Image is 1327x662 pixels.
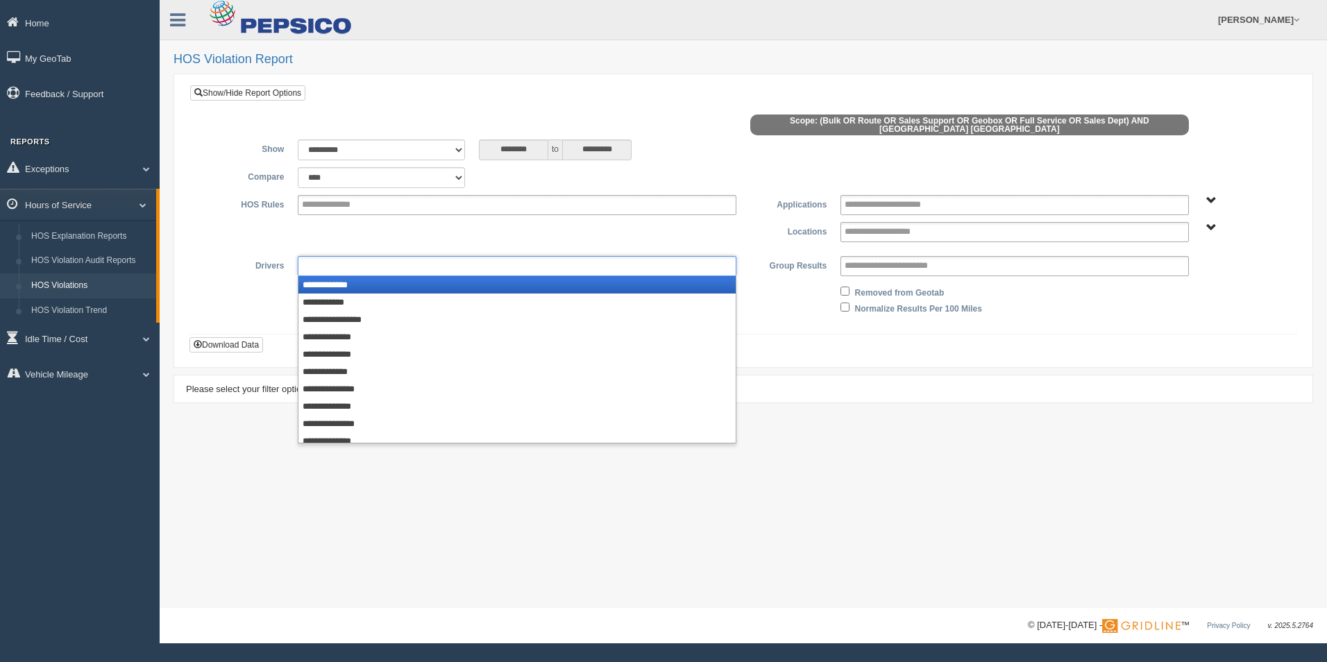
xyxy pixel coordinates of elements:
label: Compare [201,167,291,184]
a: HOS Violation Audit Reports [25,248,156,273]
label: Normalize Results Per 100 Miles [855,299,982,316]
img: Gridline [1102,619,1181,633]
label: Removed from Geotab [855,283,945,300]
label: Group Results [743,256,834,273]
h2: HOS Violation Report [174,53,1313,67]
a: Privacy Policy [1207,622,1250,629]
div: © [DATE]-[DATE] - ™ [1028,618,1313,633]
label: Applications [743,195,834,212]
span: Please select your filter options above and click "Apply Filters" to view your report. [186,384,514,394]
label: Drivers [201,256,291,273]
label: HOS Rules [201,195,291,212]
a: HOS Explanation Reports [25,224,156,249]
span: to [548,139,562,160]
label: Show [201,139,291,156]
a: Show/Hide Report Options [190,85,305,101]
a: HOS Violations [25,273,156,298]
label: Locations [743,222,834,239]
span: Scope: (Bulk OR Route OR Sales Support OR Geobox OR Full Service OR Sales Dept) AND [GEOGRAPHIC_D... [750,114,1189,135]
a: HOS Violation Trend [25,298,156,323]
button: Download Data [189,337,263,353]
span: v. 2025.5.2764 [1268,622,1313,629]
